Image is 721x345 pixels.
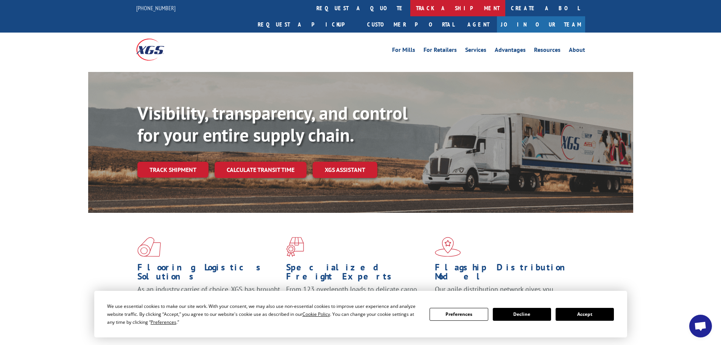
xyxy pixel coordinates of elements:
[493,308,551,321] button: Decline
[435,285,574,303] span: Our agile distribution network gives you nationwide inventory management on demand.
[361,16,460,33] a: Customer Portal
[94,291,627,337] div: Cookie Consent Prompt
[107,302,420,326] div: We use essential cookies to make our site work. With your consent, we may also use non-essential ...
[286,237,304,257] img: xgs-icon-focused-on-flooring-red
[497,16,585,33] a: Join Our Team
[252,16,361,33] a: Request a pickup
[435,263,578,285] h1: Flagship Distribution Model
[569,47,585,55] a: About
[286,263,429,285] h1: Specialized Freight Experts
[495,47,526,55] a: Advantages
[286,285,429,318] p: From 123 overlength loads to delicate cargo, our experienced staff knows the best way to move you...
[534,47,561,55] a: Resources
[392,47,415,55] a: For Mills
[151,319,176,325] span: Preferences
[689,315,712,337] a: Open chat
[137,101,408,147] b: Visibility, transparency, and control for your entire supply chain.
[424,47,457,55] a: For Retailers
[313,162,377,178] a: XGS ASSISTANT
[435,237,461,257] img: xgs-icon-flagship-distribution-model-red
[137,263,280,285] h1: Flooring Logistics Solutions
[215,162,307,178] a: Calculate transit time
[460,16,497,33] a: Agent
[137,162,209,178] a: Track shipment
[137,237,161,257] img: xgs-icon-total-supply-chain-intelligence-red
[465,47,486,55] a: Services
[137,285,280,312] span: As an industry carrier of choice, XGS has brought innovation and dedication to flooring logistics...
[556,308,614,321] button: Accept
[430,308,488,321] button: Preferences
[302,311,330,317] span: Cookie Policy
[136,4,176,12] a: [PHONE_NUMBER]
